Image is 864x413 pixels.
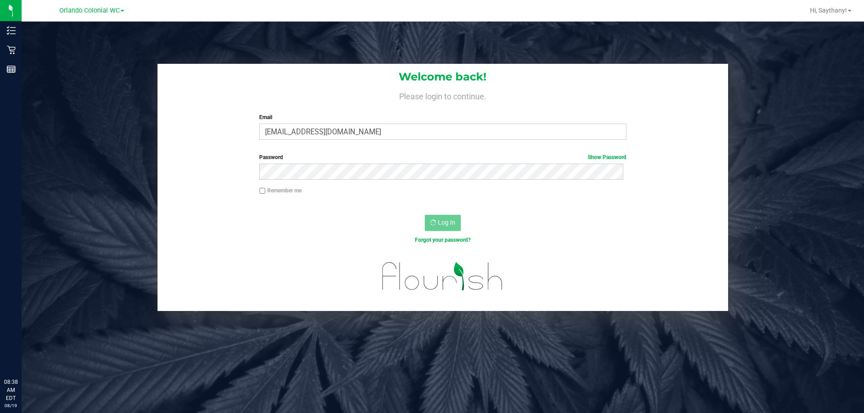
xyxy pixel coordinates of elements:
[371,253,514,299] img: flourish_logo.svg
[259,154,283,160] span: Password
[588,154,626,160] a: Show Password
[7,65,16,74] inline-svg: Reports
[438,219,455,226] span: Log In
[259,113,626,121] label: Email
[259,187,301,195] label: Remember me
[425,215,461,231] button: Log In
[7,26,16,35] inline-svg: Inventory
[415,237,471,243] a: Forgot your password?
[259,188,265,194] input: Remember me
[59,7,120,14] span: Orlando Colonial WC
[7,45,16,54] inline-svg: Retail
[4,402,18,409] p: 08/19
[4,378,18,402] p: 08:38 AM EDT
[157,90,728,101] h4: Please login to continue.
[157,71,728,83] h1: Welcome back!
[810,7,847,14] span: Hi, Saythany!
